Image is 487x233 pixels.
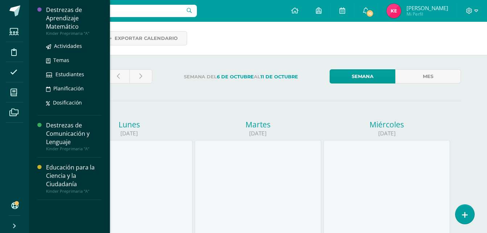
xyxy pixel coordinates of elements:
[34,5,197,17] input: Busca un usuario...
[195,119,321,130] div: Martes
[46,31,101,36] div: Kinder Preprimaria "A"
[366,9,374,17] span: 10
[217,74,254,79] strong: 6 de Octubre
[158,69,324,84] label: Semana del al
[46,70,101,78] a: Estudiantes
[406,11,448,17] span: Mi Perfil
[46,84,101,93] a: Planificación
[46,6,101,36] a: Destrezas de Aprendizaje MatemáticoKinder Preprimaria "A"
[46,121,101,151] a: Destrezas de Comunicación y LenguajeKinder Preprimaria "A"
[53,85,84,92] span: Planificación
[46,56,101,64] a: Temas
[95,31,187,45] a: Exportar calendario
[46,163,101,188] div: Educación para la Ciencia y la Ciudadanía
[46,121,101,146] div: Destrezas de Comunicación y Lenguaje
[54,42,82,49] span: Actividades
[46,189,101,194] div: Kinder Preprimaria "A"
[195,130,321,137] div: [DATE]
[66,130,193,137] div: [DATE]
[55,71,84,78] span: Estudiantes
[66,119,193,130] div: Lunes
[323,119,450,130] div: Miércoles
[46,163,101,193] a: Educación para la Ciencia y la CiudadaníaKinder Preprimaria "A"
[46,6,101,31] div: Destrezas de Aprendizaje Matemático
[46,98,101,107] a: Dosificación
[46,42,101,50] a: Actividades
[53,57,69,64] span: Temas
[395,69,461,83] a: Mes
[406,4,448,12] span: [PERSON_NAME]
[115,32,178,45] span: Exportar calendario
[330,69,395,83] a: Semana
[323,130,450,137] div: [DATE]
[387,4,401,18] img: 5c7b8e1c8238548934d01c0311e969bf.png
[260,74,298,79] strong: 11 de Octubre
[46,146,101,151] div: Kinder Preprimaria "A"
[53,99,82,106] span: Dosificación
